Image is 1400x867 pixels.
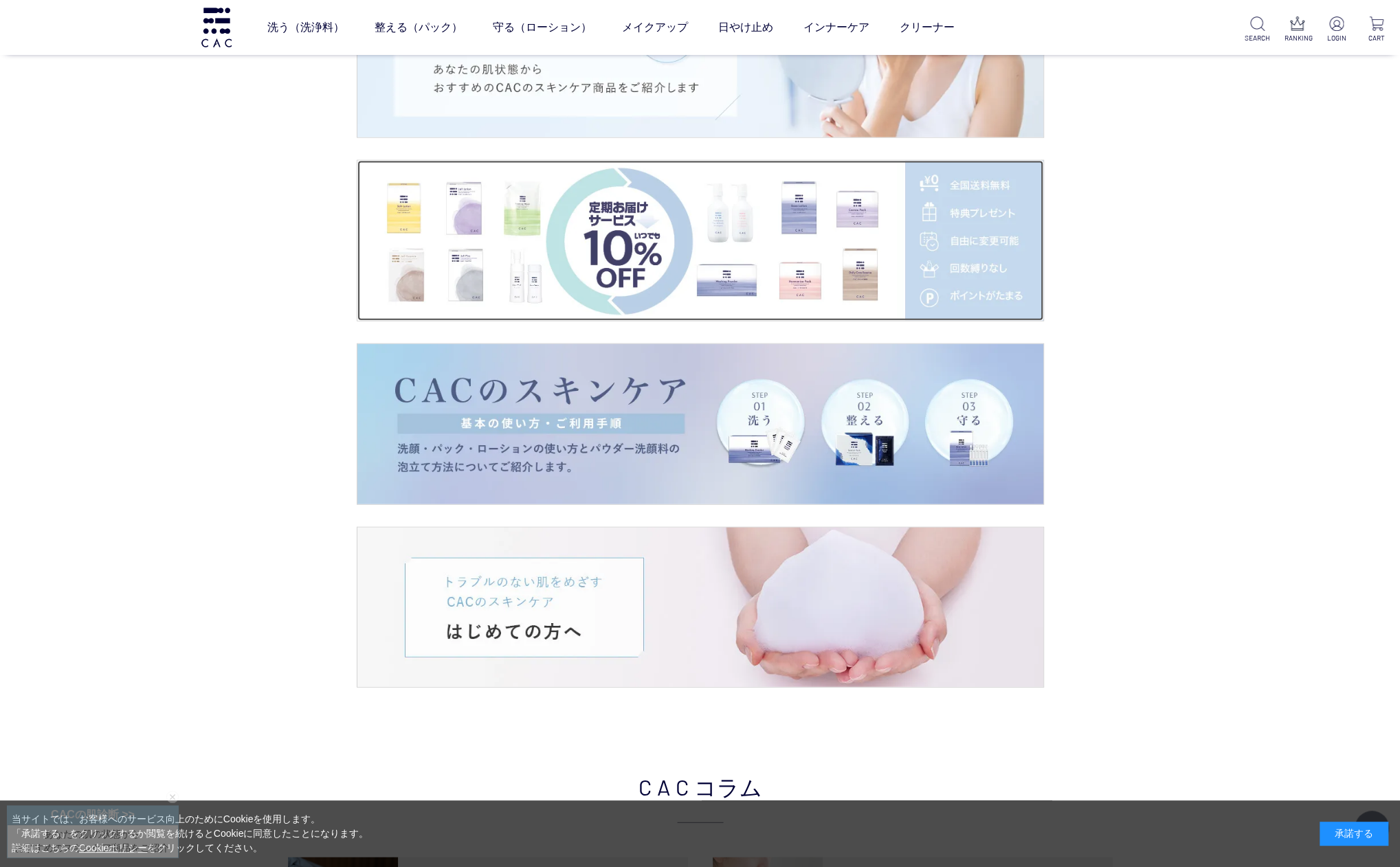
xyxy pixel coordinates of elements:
h2: CAC [288,770,1113,823]
img: logo [199,8,234,47]
a: CACの使い方CACの使い方 [357,344,1043,504]
div: 承諾する [1320,822,1388,846]
a: SEARCH [1245,16,1270,43]
a: CART [1364,16,1389,43]
a: LOGIN [1324,16,1349,43]
a: 定期便サービス定期便サービス [357,161,1043,321]
a: 守る（ローション） [493,8,592,47]
img: CACの使い方 [357,344,1043,504]
a: 日やけ止め [718,8,773,47]
div: 当サイトでは、お客様へのサービス向上のためにCookieを使用します。 「承諾する」をクリックするか閲覧を続けるとCookieに同意したことになります。 詳細はこちらの をクリックしてください。 [12,812,369,855]
span: コラム [694,770,762,803]
a: インナーケア [803,8,869,47]
p: RANKING [1285,33,1310,43]
img: はじめての方へ [357,528,1043,688]
p: CART [1364,33,1389,43]
p: LOGIN [1324,33,1349,43]
p: SEARCH [1245,33,1270,43]
a: 整える（パック） [375,8,463,47]
a: クリーナー [900,8,955,47]
img: 定期便サービス [357,161,1043,321]
a: はじめての方へはじめての方へ [357,528,1043,688]
a: メイクアップ [622,8,688,47]
a: RANKING [1285,16,1310,43]
a: 洗う（洗浄料） [267,8,344,47]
